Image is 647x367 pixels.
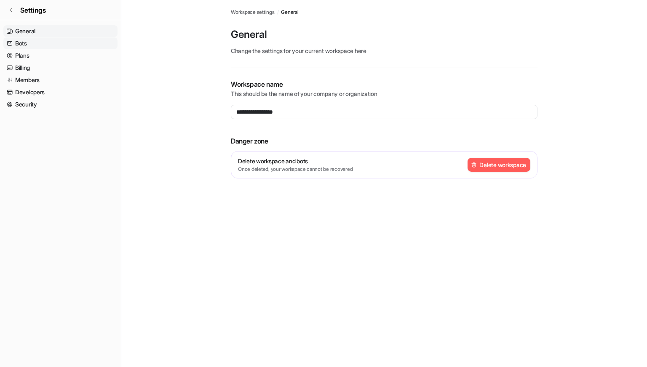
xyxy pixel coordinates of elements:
a: Security [3,98,118,110]
a: General [281,8,298,16]
p: Change the settings for your current workspace here [231,46,537,55]
p: General [231,28,537,41]
a: Plans [3,50,118,61]
p: Delete workspace and bots [238,157,353,165]
span: Settings [20,5,46,15]
a: General [3,25,118,37]
a: Billing [3,62,118,74]
span: / [277,8,279,16]
a: Members [3,74,118,86]
p: Workspace name [231,79,537,89]
p: Danger zone [231,136,537,146]
p: Once deleted, your workspace cannot be recovered [238,165,353,173]
a: Bots [3,37,118,49]
p: This should be the name of your company or organization [231,89,537,98]
a: Workspace settings [231,8,275,16]
a: Developers [3,86,118,98]
button: Delete workspace [468,158,530,172]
